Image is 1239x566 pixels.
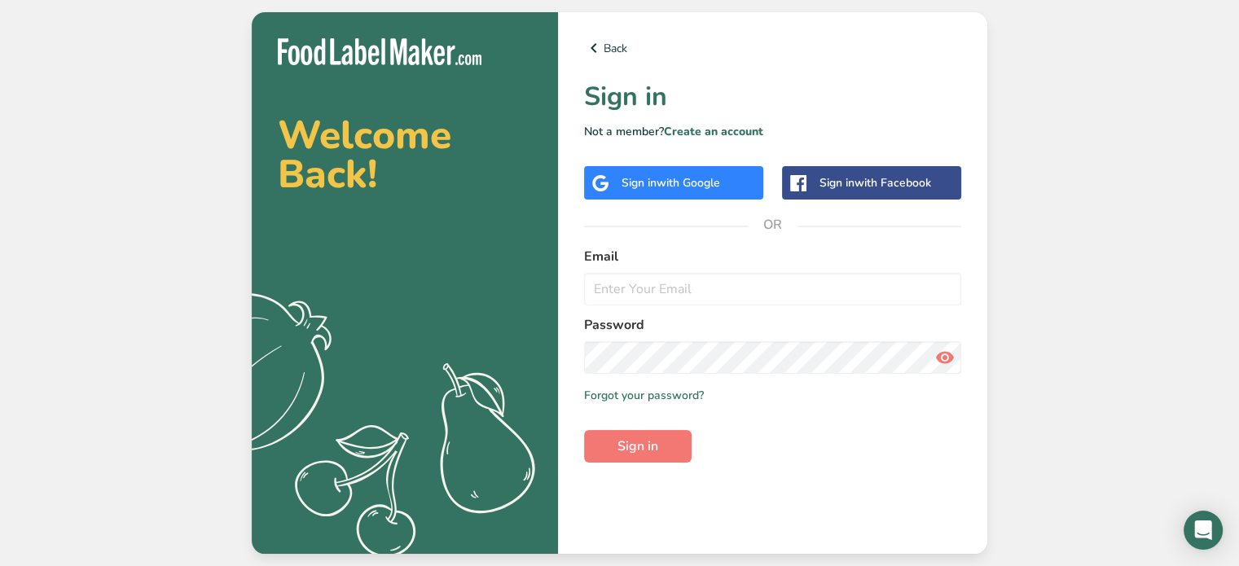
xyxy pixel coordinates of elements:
div: Sign in [819,174,931,191]
label: Email [584,247,961,266]
a: Create an account [664,124,763,139]
span: with Google [657,175,720,191]
h1: Sign in [584,77,961,116]
p: Not a member? [584,123,961,140]
a: Forgot your password? [584,387,704,404]
div: Open Intercom Messenger [1184,511,1223,550]
h2: Welcome Back! [278,116,532,194]
label: Password [584,315,961,335]
span: Sign in [617,437,658,456]
button: Sign in [584,430,692,463]
div: Sign in [622,174,720,191]
span: OR [749,200,797,249]
input: Enter Your Email [584,273,961,305]
a: Back [584,38,961,58]
img: Food Label Maker [278,38,481,65]
span: with Facebook [855,175,931,191]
